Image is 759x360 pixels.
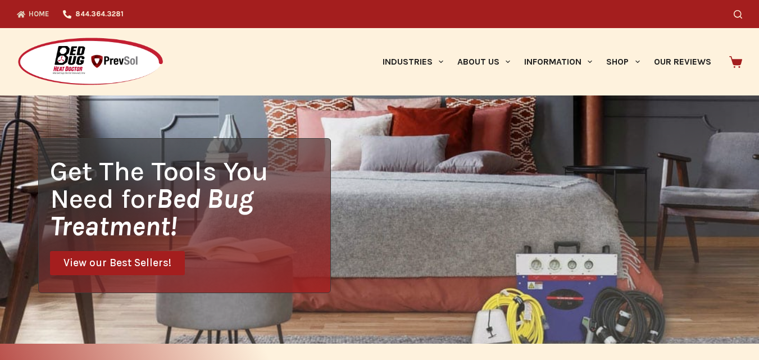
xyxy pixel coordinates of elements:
nav: Primary [375,28,718,95]
a: Information [517,28,599,95]
i: Bed Bug Treatment! [50,183,253,242]
img: Prevsol/Bed Bug Heat Doctor [17,37,164,87]
a: About Us [450,28,517,95]
span: View our Best Sellers! [63,258,171,268]
a: Our Reviews [647,28,718,95]
h1: Get The Tools You Need for [50,157,331,240]
a: Shop [599,28,647,95]
a: View our Best Sellers! [50,251,185,275]
a: Industries [375,28,450,95]
button: Search [734,10,742,19]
